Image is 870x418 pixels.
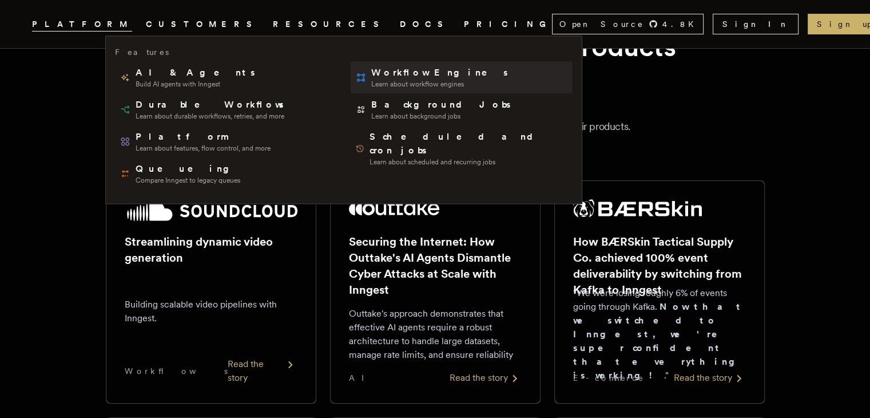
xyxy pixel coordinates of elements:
h3: Features [115,45,169,59]
span: Compare Inngest to legacy queues [136,176,240,185]
span: Learn about scheduled and recurring jobs [370,157,568,167]
span: Workflow Engines [371,66,510,80]
a: SoundCloud logoStreamlining dynamic video generationBuilding scalable video pipelines with Innges... [106,180,316,404]
span: Queueing [136,162,240,176]
a: Background JobsLearn about background jobs [351,93,573,125]
div: Read the story [228,357,297,385]
p: "We were losing roughly 6% of events going through Kafka. ." [573,286,746,382]
a: QueueingCompare Inngest to legacy queues [115,157,337,190]
h2: Streamlining dynamic video generation [125,234,297,266]
span: Learn about background jobs [371,112,513,121]
p: Outtake's approach demonstrates that effective AI agents require a robust architecture to handle ... [349,307,522,362]
img: BÆRSkin Tactical Supply Co. [573,199,702,218]
span: Learn about durable workflows, retries, and more [136,112,285,121]
span: AI [349,372,374,384]
span: Scheduled and cron jobs [370,130,568,157]
p: Building scalable video pipelines with Inngest. [125,298,297,325]
img: Outtake [349,199,440,215]
a: Workflow EnginesLearn about workflow engines [351,61,573,93]
div: Read the story [674,371,746,385]
span: Learn about features, flow control, and more [136,144,271,153]
span: Open Source [559,18,644,30]
span: Durable Workflows [136,98,285,112]
button: RESOURCES [273,17,386,31]
a: Sign In [713,14,799,34]
span: Background Jobs [371,98,513,112]
h2: How BÆRSkin Tactical Supply Co. achieved 100% event deliverability by switching from Kafka to Inn... [573,234,746,298]
p: From startups to public companies, our customers chose Inngest to power their products. [46,119,824,135]
span: Workflows [125,365,228,377]
span: Build AI agents with Inngest [136,80,257,89]
img: SoundCloud [125,199,297,222]
a: Outtake logoSecuring the Internet: How Outtake's AI Agents Dismantle Cyber Attacks at Scale with ... [330,180,541,404]
span: Learn about workflow engines [371,80,510,89]
a: Scheduled and cron jobsLearn about scheduled and recurring jobs [351,125,573,171]
h2: Securing the Internet: How Outtake's AI Agents Dismantle Cyber Attacks at Scale with Inngest [349,234,522,298]
span: Platform [136,130,271,144]
a: DOCS [400,17,450,31]
a: PRICING [464,17,552,31]
a: CUSTOMERS [146,17,259,31]
a: BÆRSkin Tactical Supply Co. logoHow BÆRSkin Tactical Supply Co. achieved 100% event deliverabilit... [554,180,765,404]
div: Read the story [450,371,522,385]
span: 4.8 K [662,18,701,30]
span: E-commerce [573,372,644,384]
a: Durable WorkflowsLearn about durable workflows, retries, and more [115,93,337,125]
a: PlatformLearn about features, flow control, and more [115,125,337,157]
span: AI & Agents [136,66,257,80]
button: PLATFORM [32,17,132,31]
a: AI & AgentsBuild AI agents with Inngest [115,61,337,93]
